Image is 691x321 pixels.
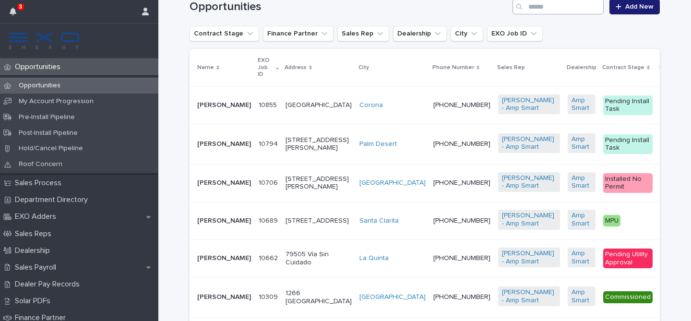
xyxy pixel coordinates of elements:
a: La Quinta [359,254,389,262]
p: My Account Progression [11,97,101,106]
p: 10309 [259,291,280,301]
p: Opportunities [11,62,68,71]
div: Commissioned [603,291,653,303]
p: Sales Process [11,178,69,188]
a: Palm Desert [359,140,397,148]
p: Solar PDFs [11,297,58,306]
a: Amp Smart [572,135,592,152]
p: [GEOGRAPHIC_DATA] [286,101,352,109]
p: 10689 [259,215,280,225]
img: FKS5r6ZBThi8E5hshIGi [8,31,81,50]
button: Contract Stage [190,26,259,41]
p: Opportunities [11,82,68,90]
p: Dealer Pay Records [11,280,87,289]
p: Department Directory [11,195,95,204]
a: [PHONE_NUMBER] [433,255,490,262]
a: [PERSON_NAME] - Amp Smart [502,174,556,190]
p: Dealership [567,62,596,73]
p: 10855 [259,99,279,109]
p: 3 [19,3,22,10]
div: Pending Install Task [603,134,653,155]
p: Roof Concern [11,160,70,168]
div: Pending Utility Approval [603,249,653,269]
a: Amp Smart [572,174,592,190]
p: Sales Payroll [11,263,64,272]
p: 10662 [259,252,280,262]
p: [PERSON_NAME] [197,101,251,109]
a: Amp Smart [572,96,592,113]
a: [GEOGRAPHIC_DATA] [359,293,426,301]
a: [PHONE_NUMBER] [433,141,490,147]
p: [PERSON_NAME] [197,140,251,148]
p: Hold/Cancel Pipeline [11,144,91,153]
p: [PERSON_NAME] [197,217,251,225]
div: Installed No Permit [603,173,653,193]
p: Pre-Install Pipeline [11,113,83,121]
p: Sales Rep [497,62,525,73]
a: [PERSON_NAME] - Amp Smart [502,212,556,228]
button: Dealership [393,26,447,41]
p: [STREET_ADDRESS][PERSON_NAME] [286,136,352,153]
p: 79505 Vía Sin Cuidado [286,250,352,267]
p: Phone Number [432,62,474,73]
a: [PHONE_NUMBER] [433,217,490,224]
p: [PERSON_NAME] [197,179,251,187]
p: Contract Stage [602,62,644,73]
button: Sales Rep [337,26,389,41]
a: Corona [359,101,383,109]
p: EXO Job ID [258,55,274,80]
a: Amp Smart [572,212,592,228]
div: Pending Install Task [603,95,653,116]
p: 10706 [259,177,280,187]
a: [GEOGRAPHIC_DATA] [359,179,426,187]
a: [PHONE_NUMBER] [433,294,490,300]
a: Santa Clarita [359,217,399,225]
span: Add New [625,3,654,10]
a: [PERSON_NAME] - Amp Smart [502,135,556,152]
button: EXO Job ID [487,26,543,41]
p: [PERSON_NAME] [197,293,251,301]
button: City [451,26,483,41]
a: Amp Smart [572,250,592,266]
a: [PHONE_NUMBER] [433,102,490,108]
p: [STREET_ADDRESS][PERSON_NAME] [286,175,352,191]
p: Post-Install Pipeline [11,129,85,137]
p: Name [197,62,214,73]
p: [STREET_ADDRESS] [286,217,352,225]
a: [PERSON_NAME] - Amp Smart [502,96,556,113]
a: Amp Smart [572,288,592,305]
a: [PERSON_NAME] - Amp Smart [502,250,556,266]
p: 1266 [GEOGRAPHIC_DATA] [286,289,352,306]
a: [PHONE_NUMBER] [433,179,490,186]
div: 3 [10,6,22,23]
button: Finance Partner [263,26,334,41]
p: City [358,62,369,73]
div: MPU [603,215,620,227]
p: Address [285,62,307,73]
p: Sales Reps [11,229,59,238]
p: 10794 [259,138,280,148]
p: Dealership [11,246,58,255]
a: [PERSON_NAME] - Amp Smart [502,288,556,305]
p: EXO Adders [11,212,64,221]
p: [PERSON_NAME] [197,254,251,262]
